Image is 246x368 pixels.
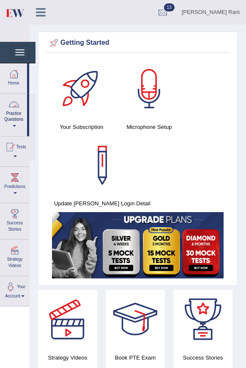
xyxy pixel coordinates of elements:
a: Reading Practice [33,127,114,142]
a: Home [0,63,27,91]
a: Success Stories [0,203,29,237]
img: small5.jpg [52,212,224,278]
a: Listening Practice [33,142,114,157]
a: Predictions [0,167,29,200]
a: Speaking Practice [33,98,114,113]
a: Writing Practice [33,112,114,127]
h4: Update [PERSON_NAME] Login Detail [52,199,153,208]
h4: Strategy Videos [38,353,97,362]
h4: Your Subscription [52,123,111,131]
h4: Book PTE Exam [106,353,165,362]
div: Getting Started [48,37,228,49]
a: Tests [0,136,29,164]
h4: Microphone Setup [120,123,179,131]
a: Your Account [0,276,29,304]
a: Practice Questions [0,94,27,134]
a: Strategy Videos [0,240,29,273]
span: 13 [164,3,175,11]
h4: Success Stories [173,353,232,362]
